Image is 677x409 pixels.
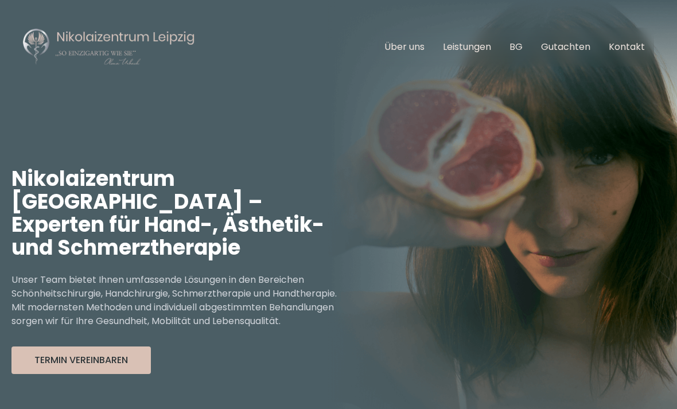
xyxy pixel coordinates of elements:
[509,40,523,53] a: BG
[443,40,491,53] a: Leistungen
[384,40,425,53] a: Über uns
[11,273,338,328] p: Unser Team bietet Ihnen umfassende Lösungen in den Bereichen Schönheitschirurgie, Handchirurgie, ...
[609,40,645,53] a: Kontakt
[11,168,338,259] h1: Nikolaizentrum [GEOGRAPHIC_DATA] – Experten für Hand-, Ästhetik- und Schmerztherapie
[11,346,151,374] button: Termin Vereinbaren
[23,28,195,67] img: Nikolaizentrum Leipzig Logo
[541,40,590,53] a: Gutachten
